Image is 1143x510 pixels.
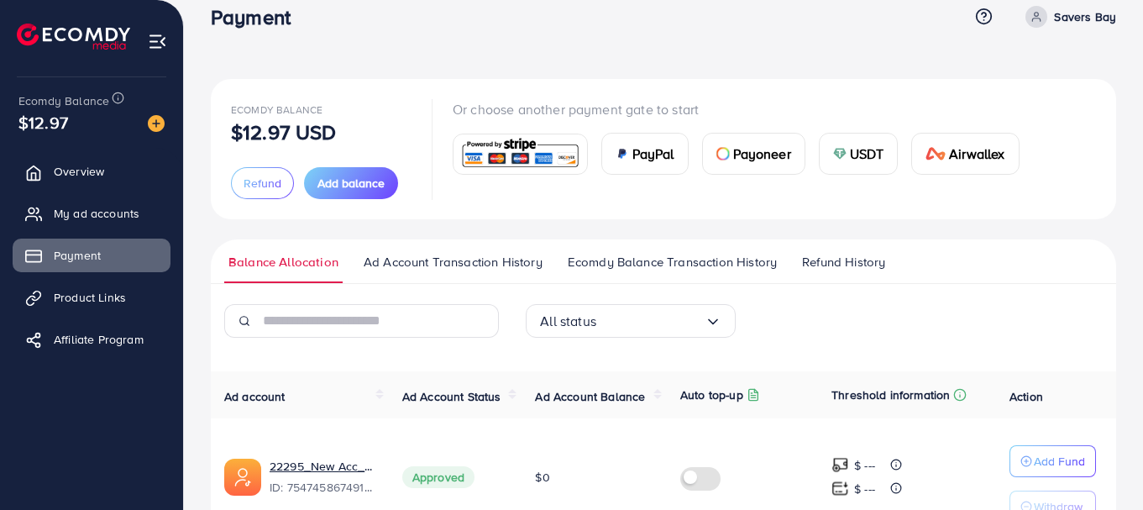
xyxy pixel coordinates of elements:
[231,167,294,199] button: Refund
[616,147,629,160] img: card
[18,110,68,134] span: $12.97
[1054,7,1116,27] p: Savers Bay
[459,136,582,172] img: card
[224,388,286,405] span: Ad account
[13,281,170,314] a: Product Links
[819,133,899,175] a: cardUSDT
[54,205,139,222] span: My ad accounts
[270,479,375,496] span: ID: 7547458674915033105
[833,147,847,160] img: card
[831,480,849,497] img: top-up amount
[402,388,501,405] span: Ad Account Status
[632,144,674,164] span: PayPal
[702,133,805,175] a: cardPayoneer
[231,103,322,117] span: Ecomdy Balance
[228,253,338,271] span: Balance Allocation
[54,289,126,306] span: Product Links
[317,175,385,192] span: Add balance
[244,175,281,192] span: Refund
[911,133,1019,175] a: cardAirwallex
[535,469,549,486] span: $0
[148,115,165,132] img: image
[854,479,875,499] p: $ ---
[231,122,337,142] p: $12.97 USD
[716,147,730,160] img: card
[13,239,170,272] a: Payment
[270,458,375,475] a: 22295_New Acc_1757279707669
[925,147,946,160] img: card
[1019,6,1116,28] a: Savers Bay
[211,5,304,29] h3: Payment
[453,134,588,175] a: card
[13,323,170,356] a: Affiliate Program
[453,99,1033,119] p: Or choose another payment gate to start
[270,458,375,497] div: <span class='underline'>22295_New Acc_1757279707669</span></br>7547458674915033105
[54,247,101,264] span: Payment
[601,133,689,175] a: cardPayPal
[1072,434,1130,497] iframe: Chat
[13,155,170,188] a: Overview
[680,385,743,405] p: Auto top-up
[54,331,144,348] span: Affiliate Program
[526,304,736,338] div: Search for option
[596,308,705,334] input: Search for option
[224,459,261,496] img: ic-ads-acc.e4c84228.svg
[304,167,398,199] button: Add balance
[364,253,543,271] span: Ad Account Transaction History
[733,144,791,164] span: Payoneer
[1009,388,1043,405] span: Action
[17,24,130,50] img: logo
[949,144,1004,164] span: Airwallex
[854,455,875,476] p: $ ---
[54,163,104,180] span: Overview
[850,144,884,164] span: USDT
[13,197,170,230] a: My ad accounts
[148,32,167,51] img: menu
[402,466,475,488] span: Approved
[18,92,109,109] span: Ecomdy Balance
[535,388,645,405] span: Ad Account Balance
[1009,445,1096,477] button: Add Fund
[540,308,596,334] span: All status
[802,253,885,271] span: Refund History
[568,253,777,271] span: Ecomdy Balance Transaction History
[831,456,849,474] img: top-up amount
[831,385,950,405] p: Threshold information
[1034,451,1085,471] p: Add Fund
